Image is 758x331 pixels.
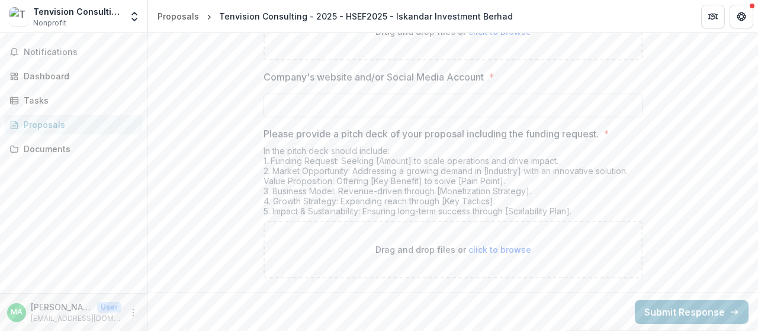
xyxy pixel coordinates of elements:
button: More [126,306,140,320]
p: [EMAIL_ADDRESS][DOMAIN_NAME] [31,313,121,324]
div: Tasks [24,94,133,107]
div: Proposals [158,10,199,23]
span: Nonprofit [33,18,66,28]
img: Tenvision Consulting [9,7,28,26]
div: Tenvision Consulting - 2025 - HSEF2025 - Iskandar Investment Berhad [219,10,513,23]
a: Tasks [5,91,143,110]
div: Mohd Faizal Bin Ayob [11,308,23,316]
a: Dashboard [5,66,143,86]
span: click to browse [468,245,531,255]
p: Please provide a pitch deck of your proposal including the funding request. [264,127,599,141]
p: [PERSON_NAME] [31,301,92,313]
button: Submit Response [635,300,749,324]
button: Get Help [730,5,753,28]
p: Company's website and/or Social Media Account [264,70,484,84]
a: Proposals [153,8,204,25]
button: Open entity switcher [126,5,143,28]
a: Proposals [5,115,143,134]
p: User [97,302,121,313]
div: Documents [24,143,133,155]
div: Proposals [24,118,133,131]
a: Documents [5,139,143,159]
button: Notifications [5,43,143,62]
div: In the pitch deck should include: 1. Funding Request: Seeking [Amount] to scale operations and dr... [264,146,643,221]
nav: breadcrumb [153,8,518,25]
span: Notifications [24,47,138,57]
p: Drag and drop files or [375,243,531,256]
div: Dashboard [24,70,133,82]
div: Tenvision Consulting [33,5,121,18]
button: Partners [701,5,725,28]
